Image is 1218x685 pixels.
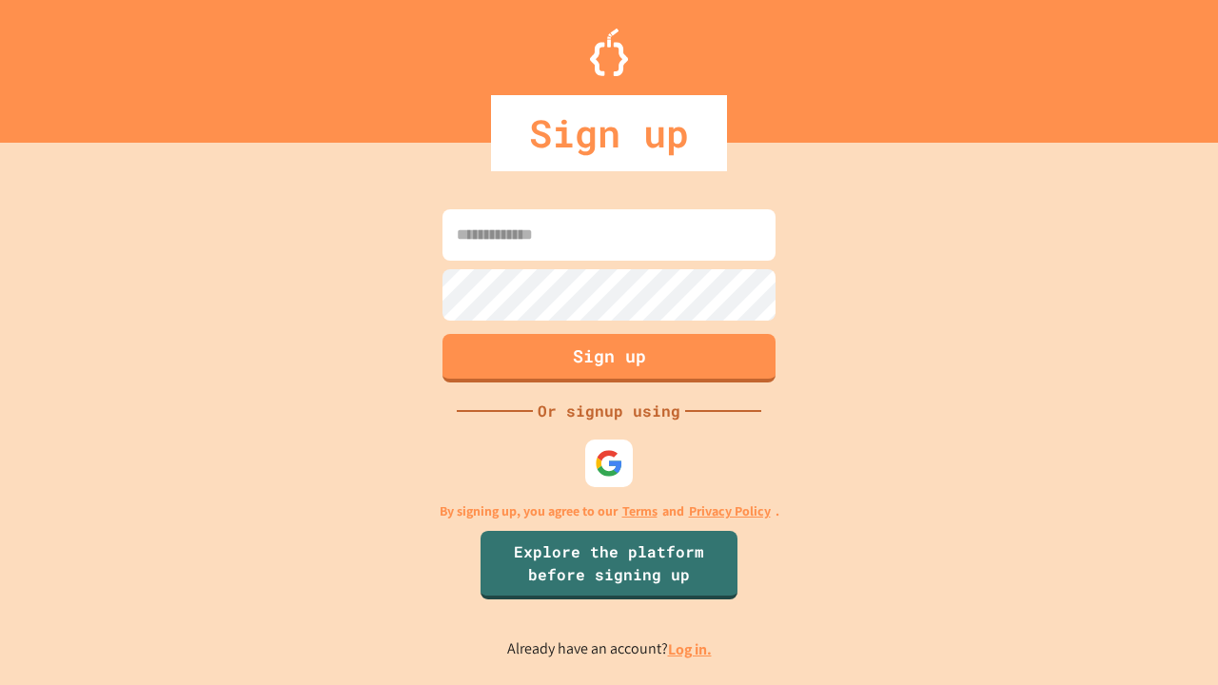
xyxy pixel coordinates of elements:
[668,639,712,659] a: Log in.
[491,95,727,171] div: Sign up
[533,400,685,422] div: Or signup using
[689,501,771,521] a: Privacy Policy
[442,334,776,382] button: Sign up
[622,501,658,521] a: Terms
[481,531,737,599] a: Explore the platform before signing up
[590,29,628,76] img: Logo.svg
[507,637,712,661] p: Already have an account?
[595,449,623,478] img: google-icon.svg
[440,501,779,521] p: By signing up, you agree to our and .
